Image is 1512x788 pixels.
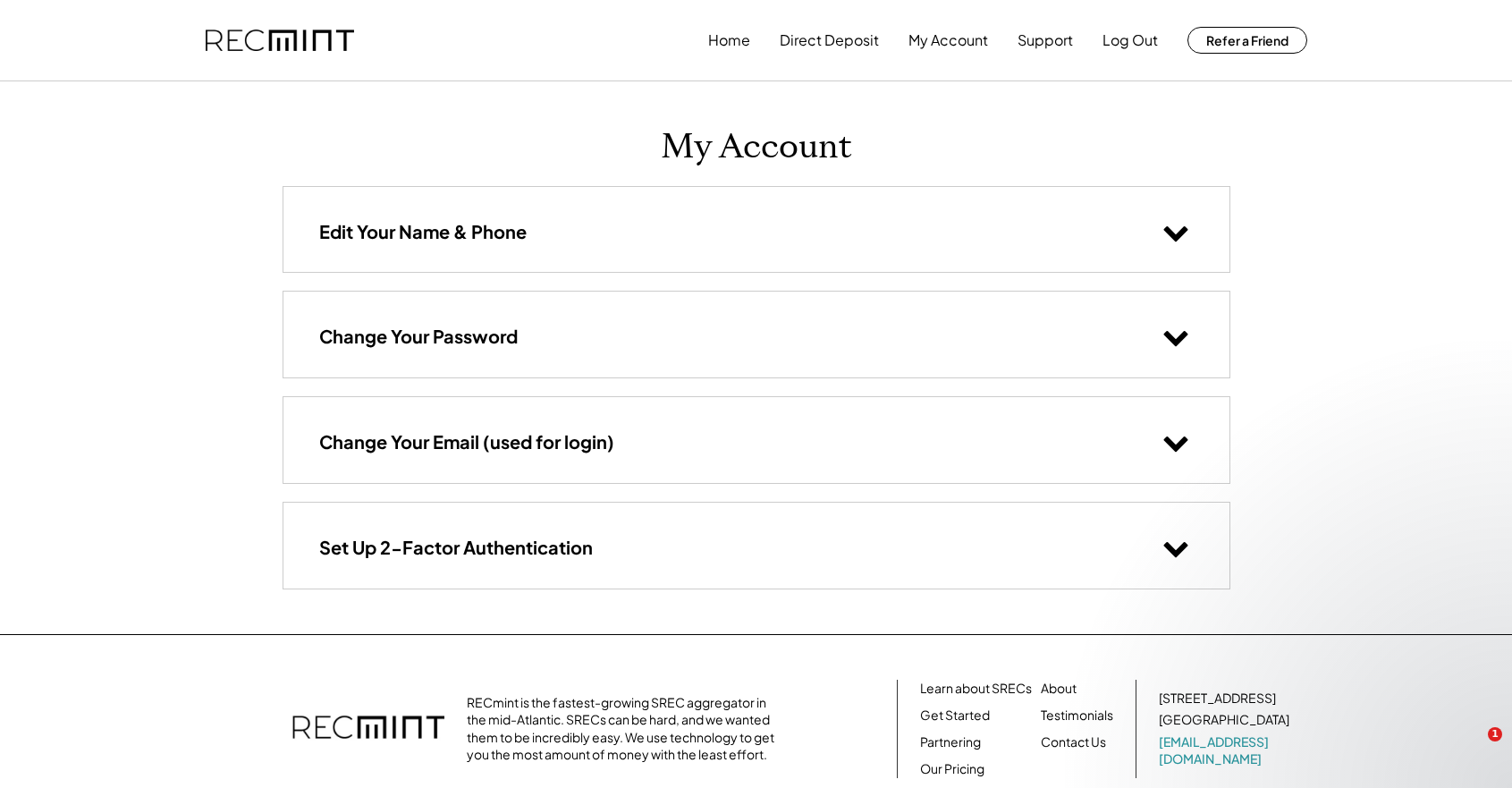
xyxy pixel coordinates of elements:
h1: My Account [661,126,852,168]
a: Testimonials [1041,707,1113,724]
button: Refer a Friend [1187,27,1307,54]
button: Log Out [1102,22,1158,58]
h3: Set Up 2-Factor Authentication [319,536,593,559]
a: Our Pricing [920,760,984,778]
img: recmint-logotype%403x.png [206,30,354,52]
a: Partnering [920,733,981,751]
h3: Edit Your Name & Phone [319,220,527,243]
img: recmint-logotype%403x.png [292,698,444,760]
button: Support [1018,22,1073,58]
button: Direct Deposit [780,22,879,58]
h3: Change Your Password [319,325,518,348]
div: RECmint is the fastest-growing SREC aggregator in the mid-Atlantic. SRECs can be hard, and we wan... [467,694,784,764]
h3: Change Your Email (used for login) [319,430,614,453]
a: About [1041,680,1077,698]
a: Learn about SRECs [920,680,1032,698]
iframe: Intercom live chat [1451,727,1494,770]
a: Contact Us [1041,733,1106,751]
button: My Account [908,22,988,58]
button: Home [708,22,750,58]
div: [STREET_ADDRESS] [1159,690,1276,708]
div: [GEOGRAPHIC_DATA] [1159,711,1289,729]
a: [EMAIL_ADDRESS][DOMAIN_NAME] [1159,733,1293,768]
a: Get Started [920,707,990,724]
span: 1 [1488,727,1502,741]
